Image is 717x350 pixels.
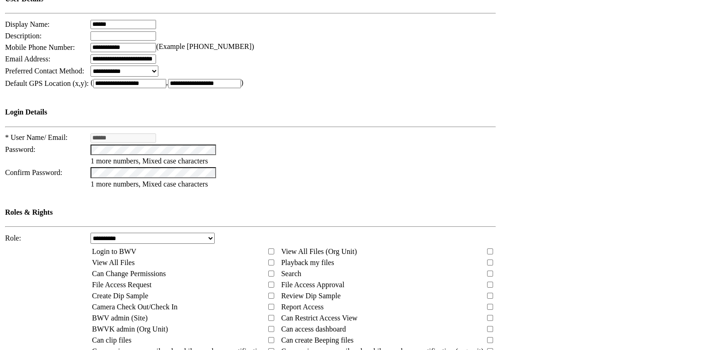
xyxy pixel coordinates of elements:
span: BWV admin (Site) [92,314,148,322]
span: Can clip files [92,336,131,344]
span: Camera Check Out/Check In [92,303,177,311]
span: 1 more numbers, Mixed case characters [90,157,208,165]
span: BWVK admin (Org Unit) [92,325,168,333]
span: Mobile Phone Number: [5,43,75,51]
span: Confirm Password: [5,169,62,176]
span: Password: [5,145,36,153]
td: Role: [5,232,89,244]
span: * User Name/ Email: [5,133,68,141]
h4: Login Details [5,108,496,116]
span: (Example [PHONE_NUMBER]) [156,42,254,50]
span: Preferred Contact Method: [5,67,84,75]
span: 1 more numbers, Mixed case characters [90,180,208,188]
span: Review Dip Sample [281,292,341,300]
span: View All Files (Org Unit) [281,247,357,255]
span: Can access dashboard [281,325,346,333]
span: Email Address: [5,55,50,63]
h4: Roles & Rights [5,208,496,217]
span: Login to BWV [92,247,136,255]
span: Playback my files [281,259,334,266]
span: File Access Approval [281,281,344,289]
span: Can Change Permissions [92,270,166,278]
span: Search [281,270,301,278]
span: File Access Request [92,281,151,289]
span: Report Access [281,303,324,311]
span: View All Files [92,259,134,266]
span: Display Name: [5,20,49,28]
span: Can Restrict Access View [281,314,357,322]
span: Default GPS Location (x,y): [5,79,89,87]
span: Create Dip Sample [92,292,148,300]
td: ( , ) [90,78,496,89]
span: Description: [5,32,42,40]
span: Can create Beeping files [281,336,354,344]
